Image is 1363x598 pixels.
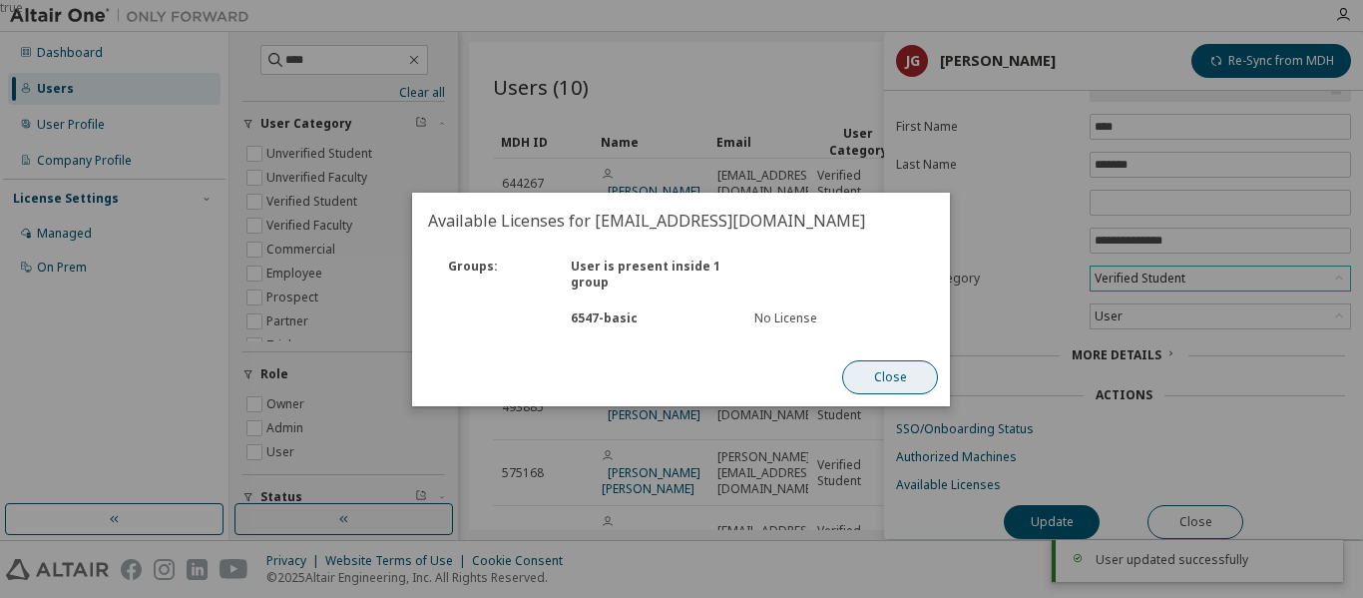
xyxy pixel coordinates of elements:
div: Groups : [436,259,559,291]
button: Close [843,360,939,394]
div: 6547 - basic [559,310,742,326]
h2: Available Licenses for [EMAIL_ADDRESS][DOMAIN_NAME] [412,193,950,249]
div: User is present inside 1 group [559,259,742,291]
div: No License [754,310,914,326]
